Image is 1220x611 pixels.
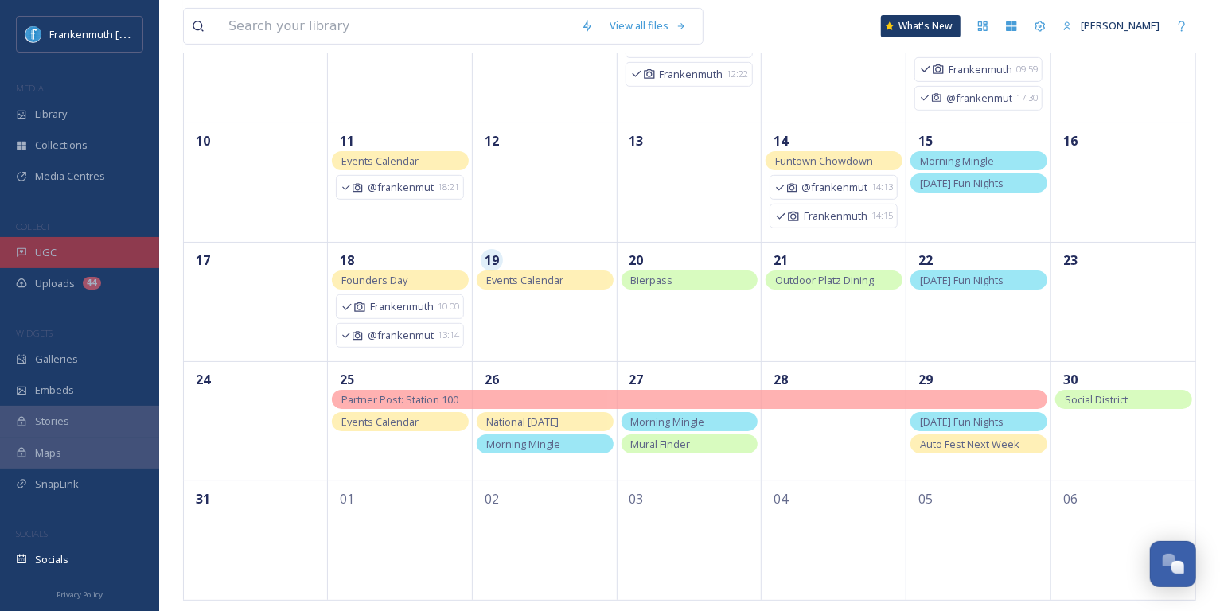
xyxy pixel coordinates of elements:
[775,154,873,187] span: Funtown Chowdown Fest
[631,273,673,287] span: Bierpass
[1059,130,1082,152] span: 16
[920,176,1004,190] span: [DATE] Fun Nights
[35,169,105,184] span: Media Centres
[770,249,792,271] span: 21
[35,383,74,398] span: Embeds
[16,527,48,539] span: SOCIALS
[341,154,419,168] span: Events Calendar
[881,15,961,37] a: What's New
[727,68,748,81] span: 12:22
[871,209,893,223] span: 14:15
[1059,249,1082,271] span: 23
[481,130,503,152] span: 12
[920,414,1004,429] span: [DATE] Fun Nights
[16,327,53,339] span: WIDGETS
[438,300,459,313] span: 10:00
[631,414,705,429] span: Morning Mingle
[631,437,691,451] span: Mural Finder
[802,180,868,195] span: @frankenmuth
[626,130,648,152] span: 13
[626,249,648,271] span: 20
[336,368,358,391] span: 25
[192,249,214,271] span: 17
[57,584,103,603] a: Privacy Policy
[368,328,434,343] span: @frankenmuth
[192,130,214,152] span: 10
[660,67,723,82] span: Frankenmuth
[914,249,937,271] span: 22
[602,10,695,41] a: View all files
[486,414,559,429] span: National [DATE]
[804,208,867,224] span: Frankenmuth
[16,220,50,232] span: COLLECT
[370,299,434,314] span: Frankenmuth
[1065,392,1128,407] span: Social District
[1016,63,1038,76] span: 09:59
[481,488,503,510] span: 02
[341,414,419,429] span: Events Calendar
[35,138,88,153] span: Collections
[920,154,994,168] span: Morning Mingle
[920,437,1019,451] span: Auto Fest Next Week
[25,26,41,42] img: Social%20Media%20PFP%202025.jpg
[220,9,573,44] input: Search your library
[35,552,68,567] span: Socials
[486,437,560,451] span: Morning Mingle
[438,329,459,342] span: 13:14
[770,368,792,391] span: 28
[481,368,503,391] span: 26
[336,130,358,152] span: 11
[1059,368,1082,391] span: 30
[336,249,358,271] span: 18
[1054,10,1167,41] a: [PERSON_NAME]
[192,368,214,391] span: 24
[1059,488,1082,510] span: 06
[83,277,101,290] div: 44
[438,181,459,194] span: 18:21
[35,245,57,260] span: UGC
[920,273,1004,287] span: [DATE] Fun Nights
[368,180,434,195] span: @frankenmuth
[914,368,937,391] span: 29
[626,488,648,510] span: 03
[336,488,358,510] span: 01
[770,130,792,152] span: 14
[481,249,503,271] span: 19
[626,368,648,391] span: 27
[35,352,78,367] span: Galleries
[192,488,214,510] span: 31
[1081,18,1160,33] span: [PERSON_NAME]
[1150,541,1196,587] button: Open Chat
[35,477,79,492] span: SnapLink
[49,26,170,41] span: Frankenmuth [US_STATE]
[341,392,458,407] span: Partner Post: Station 100
[341,273,407,287] span: Founders Day
[914,488,937,510] span: 05
[57,590,103,600] span: Privacy Policy
[949,62,1012,77] span: Frankenmuth
[35,107,67,122] span: Library
[775,273,874,287] span: Outdoor Platz Dining
[35,446,61,461] span: Maps
[486,273,563,287] span: Events Calendar
[16,82,44,94] span: MEDIA
[946,91,1012,106] span: @frankenmuth
[914,130,937,152] span: 15
[35,276,75,291] span: Uploads
[770,488,792,510] span: 04
[871,181,893,194] span: 14:13
[35,414,69,429] span: Stories
[1016,91,1038,105] span: 17:30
